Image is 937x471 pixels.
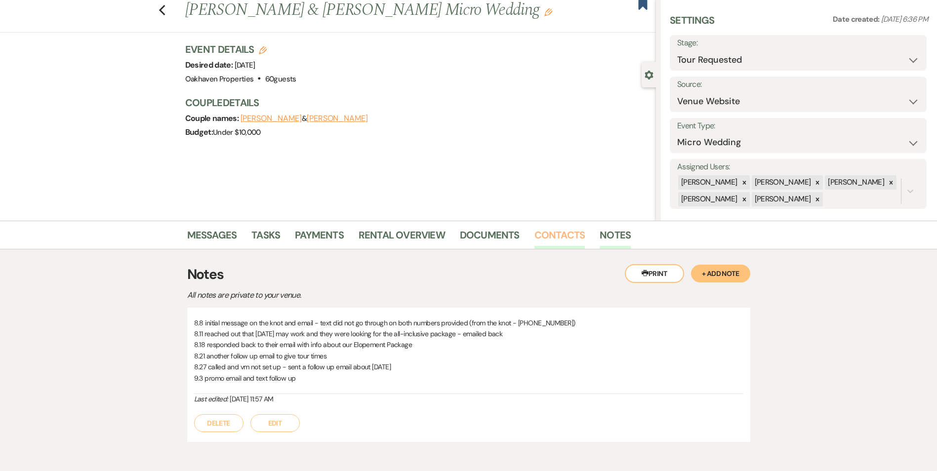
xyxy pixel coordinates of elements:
span: 60 guests [265,74,296,84]
span: Oakhaven Properties [185,74,254,84]
button: Print [625,264,684,283]
span: [DATE] 6:36 PM [881,14,928,24]
span: [DATE] [235,60,255,70]
span: Under $10,000 [213,127,261,137]
div: [PERSON_NAME] [678,175,739,190]
h3: Event Details [185,42,296,56]
a: Contacts [534,227,585,249]
div: [PERSON_NAME] [825,175,886,190]
button: Edit [544,7,552,16]
a: Tasks [251,227,280,249]
div: [PERSON_NAME] [752,192,813,206]
button: Delete [194,414,244,432]
h3: Settings [670,13,715,35]
button: Edit [250,414,300,432]
button: + Add Note [691,265,750,282]
button: [PERSON_NAME] [241,115,302,122]
div: [PERSON_NAME] [678,192,739,206]
div: [PERSON_NAME] [752,175,813,190]
span: Date created: [833,14,881,24]
span: Couple names: [185,113,241,123]
a: Notes [600,227,631,249]
span: Budget: [185,127,213,137]
a: Documents [460,227,520,249]
h3: Notes [187,264,750,285]
span: & [241,114,368,123]
button: Close lead details [645,70,653,79]
label: Assigned Users: [677,160,919,174]
i: Last edited: [194,394,228,403]
div: [DATE] 11:57 AM [194,394,743,404]
button: [PERSON_NAME] [307,115,368,122]
p: 8.27 called and vm not set up - sent a follow up email about [DATE] [194,361,743,372]
p: 8.18 responded back to their email with info about our Elopement Package [194,339,743,350]
p: All notes are private to your venue. [187,289,533,302]
p: 8.21 another follow up email to give tour times [194,351,743,361]
p: 9.3 promo email and text follow up [194,373,743,384]
p: 8.11 reached out that [DATE] may work and they were looking for the all-inclusive package - email... [194,328,743,339]
label: Event Type: [677,119,919,133]
label: Stage: [677,36,919,50]
a: Payments [295,227,344,249]
h3: Couple Details [185,96,646,110]
a: Rental Overview [359,227,445,249]
span: Desired date: [185,60,235,70]
label: Source: [677,78,919,92]
p: 8.8 initial message on the knot and email - text did not go through on both numbers provided (fro... [194,317,743,328]
a: Messages [187,227,237,249]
